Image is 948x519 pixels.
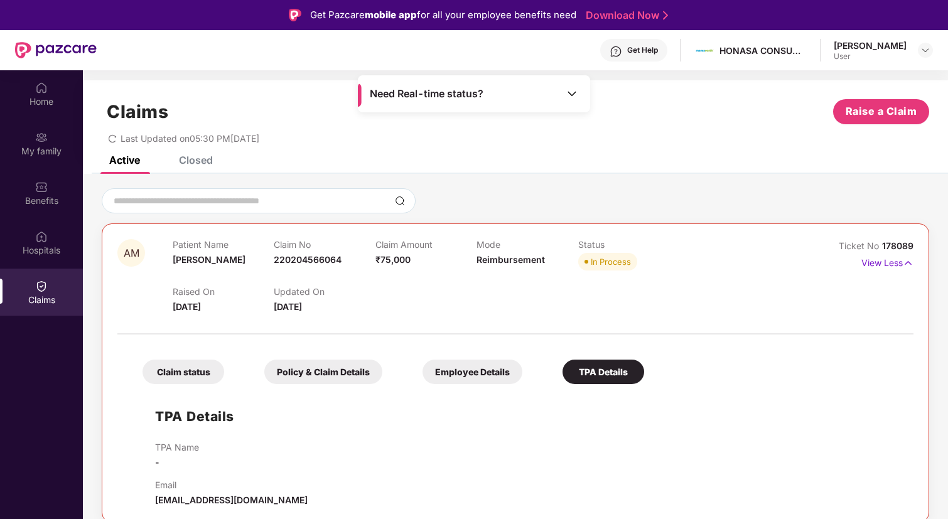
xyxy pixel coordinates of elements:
span: Need Real-time status? [370,87,483,100]
img: Stroke [663,9,668,22]
p: TPA Name [155,442,199,452]
img: svg+xml;base64,PHN2ZyBpZD0iQmVuZWZpdHMiIHhtbG5zPSJodHRwOi8vd3d3LnczLm9yZy8yMDAwL3N2ZyIgd2lkdGg9Ij... [35,181,48,193]
p: View Less [861,253,913,270]
img: svg+xml;base64,PHN2ZyBpZD0iSGVscC0zMngzMiIgeG1sbnM9Imh0dHA6Ly93d3cudzMub3JnLzIwMDAvc3ZnIiB3aWR0aD... [610,45,622,58]
span: 220204566064 [274,254,342,265]
div: User [834,51,907,62]
span: AM [124,248,139,259]
div: [PERSON_NAME] [834,40,907,51]
div: In Process [591,255,631,268]
span: [DATE] [173,301,201,312]
a: Download Now [586,9,664,22]
p: Raised On [173,286,274,297]
div: Claim status [143,360,224,384]
img: svg+xml;base64,PHN2ZyBpZD0iSG9zcGl0YWxzIiB4bWxucz0iaHR0cDovL3d3dy53My5vcmcvMjAwMC9zdmciIHdpZHRoPS... [35,230,48,243]
span: Reimbursement [477,254,545,265]
img: svg+xml;base64,PHN2ZyBpZD0iRHJvcGRvd24tMzJ4MzIiIHhtbG5zPSJodHRwOi8vd3d3LnczLm9yZy8yMDAwL3N2ZyIgd2... [920,45,930,55]
h1: Claims [107,101,168,122]
span: [EMAIL_ADDRESS][DOMAIN_NAME] [155,495,308,505]
img: svg+xml;base64,PHN2ZyBpZD0iU2VhcmNoLTMyeDMyIiB4bWxucz0iaHR0cDovL3d3dy53My5vcmcvMjAwMC9zdmciIHdpZH... [395,196,405,206]
div: Get Pazcare for all your employee benefits need [310,8,576,23]
p: Email [155,479,308,490]
div: Policy & Claim Details [264,360,382,384]
span: Raise a Claim [846,104,917,119]
p: Status [578,239,679,250]
img: svg+xml;base64,PHN2ZyBpZD0iSG9tZSIgeG1sbnM9Imh0dHA6Ly93d3cudzMub3JnLzIwMDAvc3ZnIiB3aWR0aD0iMjAiIG... [35,82,48,94]
span: - [155,457,159,468]
span: ₹75,000 [375,254,411,265]
span: 178089 [882,240,913,251]
div: Employee Details [423,360,522,384]
div: Closed [179,154,213,166]
img: svg+xml;base64,PHN2ZyB4bWxucz0iaHR0cDovL3d3dy53My5vcmcvMjAwMC9zdmciIHdpZHRoPSIxNyIgaGVpZ2h0PSIxNy... [903,256,913,270]
div: Active [109,154,140,166]
div: Get Help [627,45,658,55]
img: Toggle Icon [566,87,578,100]
h1: TPA Details [155,406,234,427]
div: TPA Details [563,360,644,384]
img: svg+xml;base64,PHN2ZyB3aWR0aD0iMjAiIGhlaWdodD0iMjAiIHZpZXdCb3g9IjAgMCAyMCAyMCIgZmlsbD0ibm9uZSIgeG... [35,131,48,144]
span: Last Updated on 05:30 PM[DATE] [121,133,259,144]
img: Mamaearth%20Logo.jpg [696,41,714,60]
img: svg+xml;base64,PHN2ZyBpZD0iQ2xhaW0iIHhtbG5zPSJodHRwOi8vd3d3LnczLm9yZy8yMDAwL3N2ZyIgd2lkdGg9IjIwIi... [35,280,48,292]
p: Updated On [274,286,375,297]
strong: mobile app [365,9,417,21]
img: Logo [289,9,301,21]
div: HONASA CONSUMER LIMITED [719,45,807,56]
span: redo [108,133,117,144]
p: Mode [477,239,578,250]
span: [PERSON_NAME] [173,254,245,265]
span: [DATE] [274,301,302,312]
img: New Pazcare Logo [15,42,97,58]
p: Claim Amount [375,239,477,250]
span: Ticket No [839,240,882,251]
p: Patient Name [173,239,274,250]
button: Raise a Claim [833,99,929,124]
p: Claim No [274,239,375,250]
